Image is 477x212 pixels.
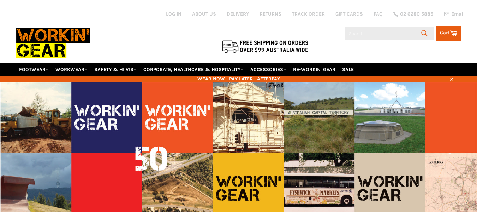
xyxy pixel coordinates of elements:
[339,63,357,76] a: SALE
[436,26,461,41] a: Cart
[400,12,433,17] span: 02 6280 5885
[290,63,338,76] a: RE-WORKIN' GEAR
[166,11,181,17] a: Log in
[260,11,281,17] a: RETURNS
[393,12,433,17] a: 02 6280 5885
[16,63,52,76] a: FOOTWEAR
[248,63,289,76] a: ACCESSORIES
[444,11,465,17] a: Email
[345,27,434,40] input: Search
[374,11,383,17] a: FAQ
[292,11,325,17] a: TRACK ORDER
[221,39,309,54] img: Flat $9.95 shipping Australia wide
[16,23,90,63] img: Workin Gear leaders in Workwear, Safety Boots, PPE, Uniforms. Australia's No.1 in Workwear
[192,11,216,17] a: ABOUT US
[91,63,139,76] a: SAFETY & HI VIS
[141,63,246,76] a: CORPORATE, HEALTHCARE & HOSPITALITY
[16,75,461,82] span: WEAR NOW | PAY LATER | AFTERPAY
[451,12,465,17] span: Email
[335,11,363,17] a: GIFT CARDS
[53,63,90,76] a: WORKWEAR
[227,11,249,17] a: DELIVERY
